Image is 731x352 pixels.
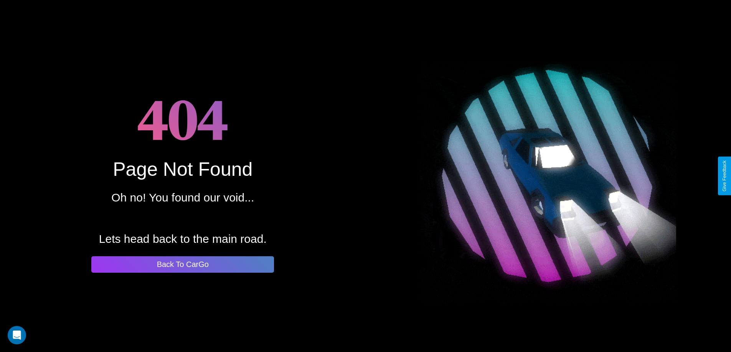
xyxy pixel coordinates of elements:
h1: 404 [137,80,228,158]
p: Oh no! You found our void... Lets head back to the main road. [99,187,267,249]
div: Open Intercom Messenger [8,326,26,344]
div: Give Feedback [722,160,727,192]
img: spinning car [420,48,676,304]
div: Page Not Found [113,158,252,180]
button: Back To CarGo [91,256,274,273]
